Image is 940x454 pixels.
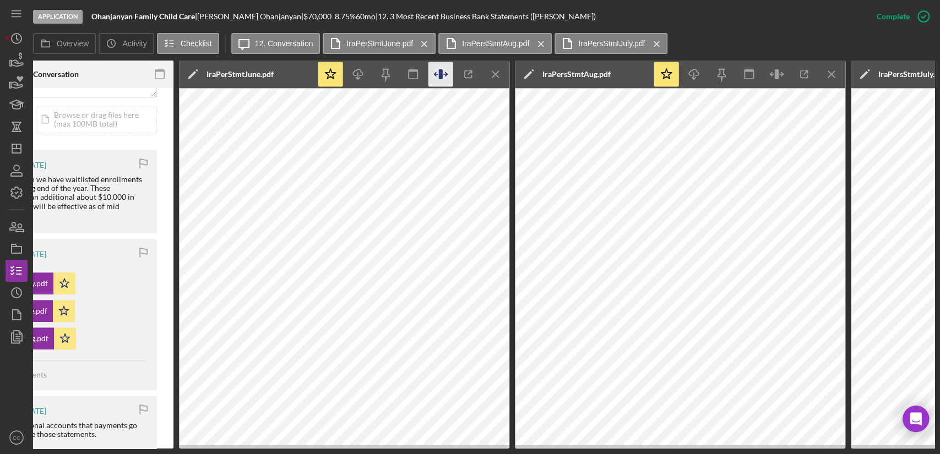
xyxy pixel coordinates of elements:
div: Application [33,10,83,24]
button: IraPersStmtAug.pdf [438,33,552,54]
div: Open Intercom Messenger [903,406,929,432]
text: CC [13,435,20,441]
label: IraPersStmtAug.pdf [462,39,529,48]
div: Complete [877,6,910,28]
time: 2025-09-11 03:24 [22,161,46,169]
time: 2025-09-10 22:06 [22,250,46,259]
div: | 12. 3 Most Recent Business Bank Statements ([PERSON_NAME]) [376,12,596,21]
div: 60 mo [356,12,376,21]
button: 12. Conversation [231,33,320,54]
button: Overview [33,33,96,54]
button: CC [6,426,28,448]
div: [PERSON_NAME] Ohanjanyan | [197,12,303,21]
button: Checklist [157,33,219,54]
label: Activity [122,39,146,48]
div: 12. Conversation [21,70,79,79]
div: 8.75 % [335,12,356,21]
b: Ohanjanyan Family Child Care [91,12,195,21]
div: IraPerStmtJune.pdf [207,70,274,79]
label: Overview [57,39,89,48]
button: IraPerStmtJune.pdf [323,33,436,54]
span: $70,000 [303,12,332,21]
label: 12. Conversation [255,39,313,48]
button: Activity [99,33,154,54]
label: IraPerStmtJune.pdf [346,39,413,48]
div: IraPersStmtAug.pdf [542,70,611,79]
button: Complete [866,6,934,28]
label: Checklist [181,39,212,48]
button: IraPersStmtJuly.pdf [555,33,667,54]
time: 2025-09-10 22:03 [22,407,46,415]
div: | [91,12,197,21]
label: IraPersStmtJuly.pdf [578,39,645,48]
